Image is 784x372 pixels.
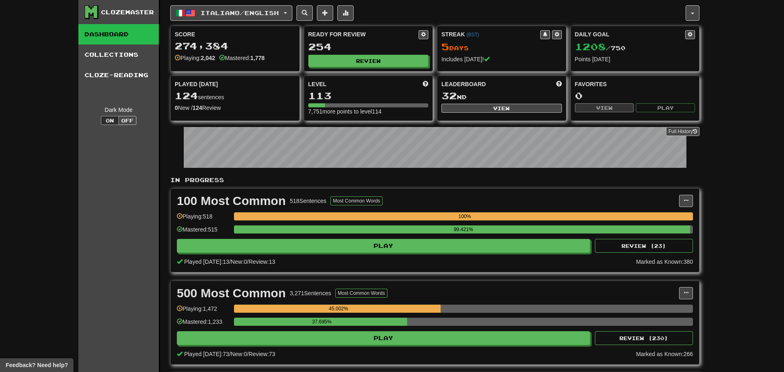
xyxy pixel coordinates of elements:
[184,351,229,357] span: Played [DATE]: 73
[308,107,429,116] div: 7,751 more points to level 114
[236,305,441,313] div: 45.002%
[575,55,695,63] div: Points [DATE]
[666,127,699,136] a: Full History
[229,258,231,265] span: /
[177,318,230,331] div: Mastered: 1,233
[441,80,486,88] span: Leaderboard
[575,80,695,88] div: Favorites
[170,176,699,184] p: In Progress
[466,32,479,38] a: (BST)
[177,331,590,345] button: Play
[219,54,265,62] div: Mastered:
[595,239,693,253] button: Review (23)
[236,225,690,234] div: 99.421%
[636,258,693,266] div: Marked as Known: 380
[170,5,292,21] button: Italiano/English
[78,65,159,85] a: Cloze-Reading
[175,91,295,101] div: sentences
[247,351,249,357] span: /
[335,289,388,298] button: Most Common Words
[441,55,562,63] div: Includes [DATE]!
[175,41,295,51] div: 274,384
[247,258,249,265] span: /
[175,80,218,88] span: Played [DATE]
[175,105,178,111] strong: 0
[423,80,428,88] span: Score more points to level up
[231,258,247,265] span: New: 0
[101,116,119,125] button: On
[575,41,606,52] span: 1208
[177,225,230,239] div: Mastered: 515
[636,103,695,112] button: Play
[290,289,331,297] div: 3,271 Sentences
[177,212,230,226] div: Playing: 518
[78,24,159,45] a: Dashboard
[337,5,354,21] button: More stats
[236,212,693,221] div: 100%
[441,41,449,52] span: 5
[6,361,68,369] span: Open feedback widget
[78,45,159,65] a: Collections
[118,116,136,125] button: Off
[441,91,562,101] div: nd
[231,351,247,357] span: New: 0
[308,55,429,67] button: Review
[175,54,215,62] div: Playing:
[200,9,279,16] span: Italiano / English
[441,90,457,101] span: 32
[308,42,429,52] div: 254
[308,80,327,88] span: Level
[290,197,327,205] div: 518 Sentences
[175,30,295,38] div: Score
[229,351,231,357] span: /
[85,106,153,114] div: Dark Mode
[201,55,215,61] strong: 2,042
[636,350,693,358] div: Marked as Known: 266
[296,5,313,21] button: Search sentences
[236,318,407,326] div: 37.695%
[317,5,333,21] button: Add sentence to collection
[308,30,419,38] div: Ready for Review
[441,104,562,113] button: View
[441,30,540,38] div: Streak
[177,287,286,299] div: 500 Most Common
[101,8,154,16] div: Clozemaster
[330,196,383,205] button: Most Common Words
[193,105,202,111] strong: 124
[595,331,693,345] button: Review (230)
[250,55,265,61] strong: 1,778
[575,91,695,101] div: 0
[177,239,590,253] button: Play
[308,91,429,101] div: 113
[249,351,275,357] span: Review: 73
[249,258,275,265] span: Review: 13
[575,45,626,51] span: / 750
[177,195,286,207] div: 100 Most Common
[441,42,562,52] div: Day s
[575,103,634,112] button: View
[177,305,230,318] div: Playing: 1,472
[184,258,229,265] span: Played [DATE]: 13
[575,30,686,39] div: Daily Goal
[175,104,295,112] div: New / Review
[556,80,562,88] span: This week in points, UTC
[175,90,198,101] span: 124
